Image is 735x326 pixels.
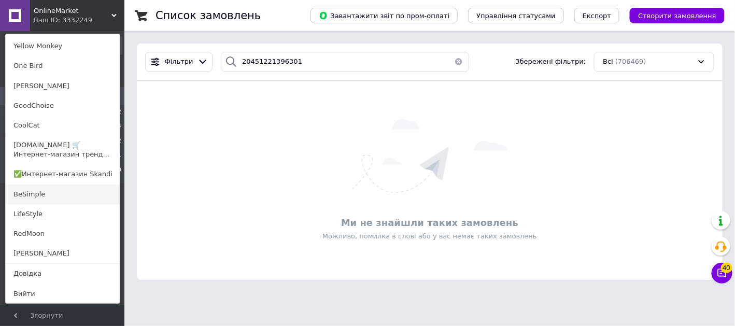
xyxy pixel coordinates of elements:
div: Ми не знайшли таких замовлень [142,216,717,229]
a: [PERSON_NAME] [6,244,120,263]
div: Можливо, помилка в слові або у вас немає таких замовлень [142,232,717,241]
div: Ваш ID: 3332249 [34,16,77,25]
img: Нічого не знайдено [352,119,507,193]
a: LifeStyle [6,204,120,224]
span: Фільтри [165,57,193,67]
a: BeSimple [6,185,120,204]
a: CoolCat [6,116,120,135]
a: RedMoon [6,224,120,244]
button: Очистить [448,52,469,72]
a: [PERSON_NAME] [6,76,120,96]
button: Створити замовлення [630,8,725,23]
button: Управління статусами [468,8,564,23]
span: Створити замовлення [638,12,716,20]
span: OnlineMarket [34,6,111,16]
a: GoodChoise [6,96,120,116]
button: Завантажити звіт по пром-оплаті [310,8,458,23]
span: (706469) [615,58,646,65]
span: Експорт [583,12,612,20]
a: Вийти [6,284,120,304]
a: ✅Интернет-магазин Skandi [6,164,120,184]
h1: Список замовлень [156,9,261,22]
span: Управління статусами [476,12,556,20]
a: One Bird [6,56,120,76]
span: Завантажити звіт по пром-оплаті [319,11,449,20]
a: [DOMAIN_NAME] 🛒 Интернет-магазин тренд... [6,135,120,164]
button: Чат з покупцем40 [712,263,732,284]
input: Пошук за номером замовлення, ПІБ покупця, номером телефону, Email, номером накладної [221,52,469,72]
span: Збережені фільтри: [516,57,586,67]
a: Yellow Monkey [6,36,120,56]
span: 40 [721,263,732,273]
a: Створити замовлення [619,11,725,19]
a: Довідка [6,264,120,284]
button: Експорт [574,8,620,23]
span: Всі [603,57,613,67]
